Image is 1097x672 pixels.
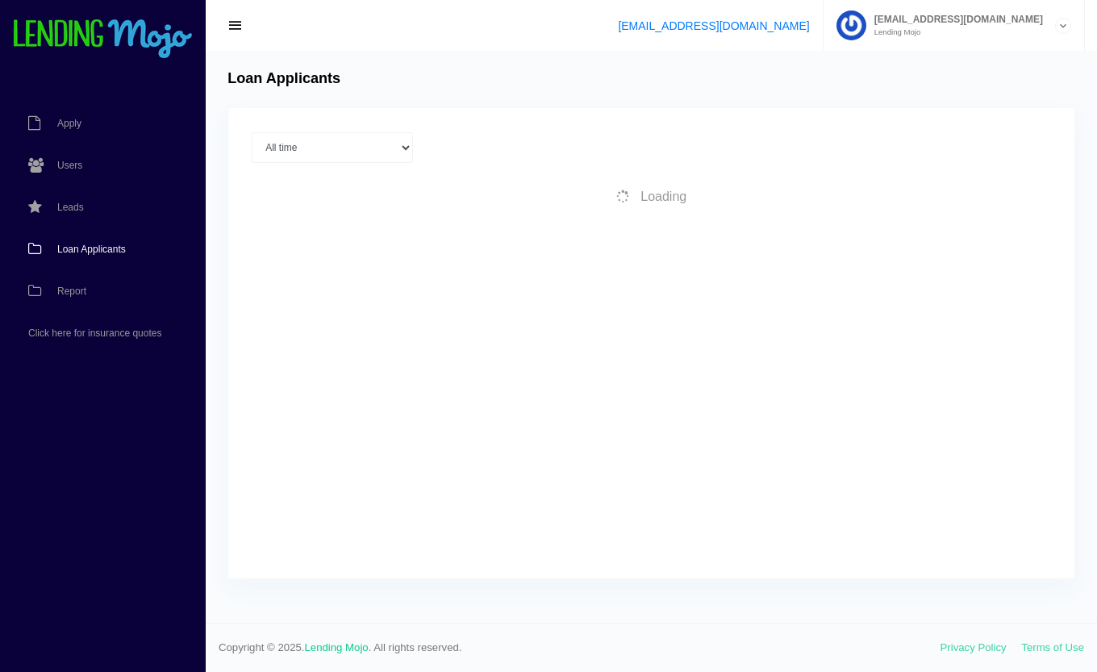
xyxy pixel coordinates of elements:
[12,19,194,60] img: logo-small.png
[640,190,686,203] span: Loading
[305,641,369,653] a: Lending Mojo
[227,70,340,88] h4: Loan Applicants
[618,19,809,32] a: [EMAIL_ADDRESS][DOMAIN_NAME]
[57,202,84,212] span: Leads
[866,15,1043,24] span: [EMAIL_ADDRESS][DOMAIN_NAME]
[57,119,81,128] span: Apply
[57,244,126,254] span: Loan Applicants
[57,161,82,170] span: Users
[941,641,1007,653] a: Privacy Policy
[57,286,86,296] span: Report
[1021,641,1084,653] a: Terms of Use
[219,640,941,656] span: Copyright © 2025. . All rights reserved.
[28,328,161,338] span: Click here for insurance quotes
[866,28,1043,36] small: Lending Mojo
[836,10,866,40] img: Profile image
